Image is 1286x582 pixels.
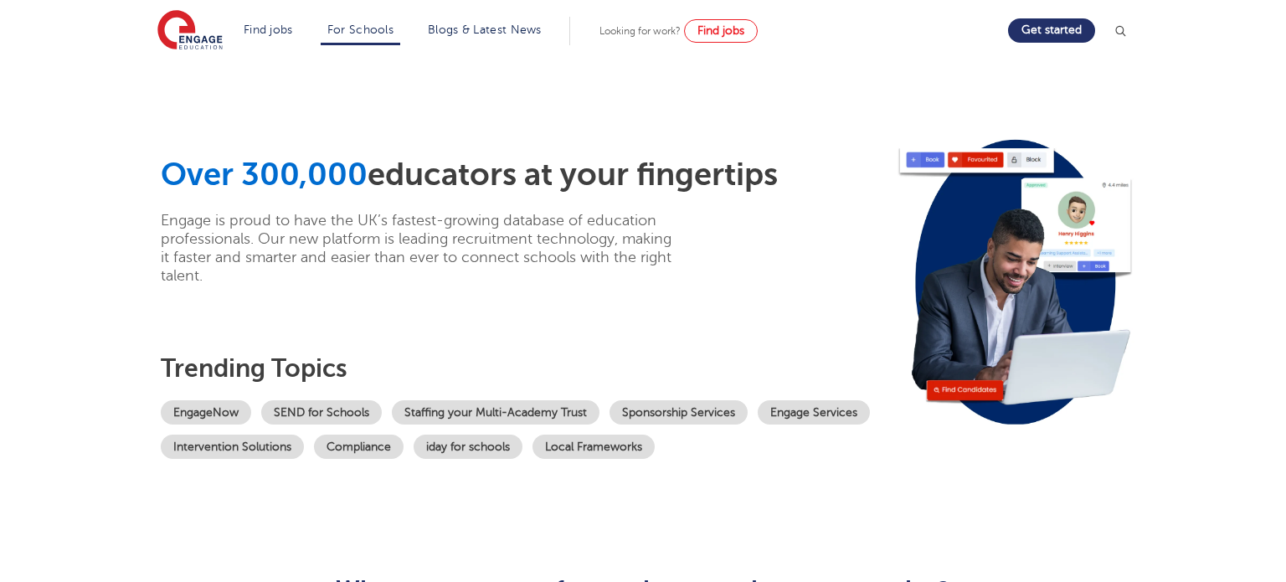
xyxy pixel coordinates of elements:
[161,156,887,194] h1: educators at your fingertips
[896,126,1134,438] img: Image for: Looking for staff
[161,211,676,285] p: Engage is proud to have the UK’s fastest-growing database of education professionals. Our new pla...
[392,400,599,425] a: Staffing your Multi-Academy Trust
[610,400,748,425] a: Sponsorship Services
[161,400,251,425] a: EngageNow
[314,435,404,459] a: Compliance
[758,400,870,425] a: Engage Services
[261,400,382,425] a: SEND for Schools
[161,435,304,459] a: Intervention Solutions
[161,353,887,384] h3: Trending topics
[327,23,394,36] a: For Schools
[532,435,655,459] a: Local Frameworks
[157,10,223,52] img: Engage Education
[161,157,368,193] span: Over 300,000
[414,435,522,459] a: iday for schools
[428,23,542,36] a: Blogs & Latest News
[244,23,293,36] a: Find jobs
[697,24,744,37] span: Find jobs
[1008,18,1095,43] a: Get started
[599,25,681,37] span: Looking for work?
[684,19,758,43] a: Find jobs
